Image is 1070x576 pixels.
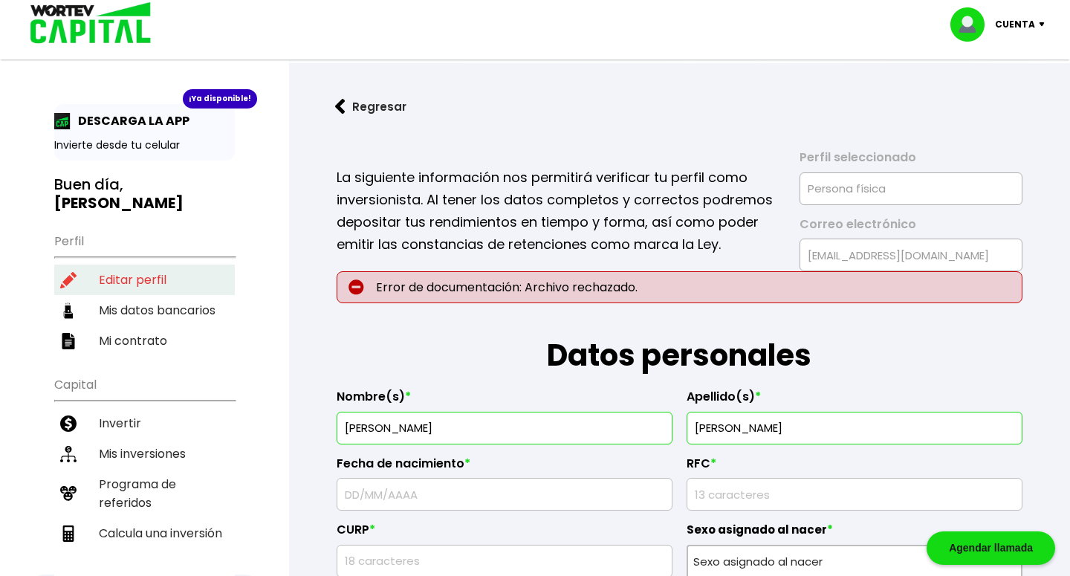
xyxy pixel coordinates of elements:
a: Mis inversiones [54,439,235,469]
img: error-circle.027baa21.svg [348,279,364,295]
label: RFC [687,456,1022,479]
p: La siguiente información nos permitirá verificar tu perfil como inversionista. Al tener los datos... [337,166,779,256]
label: Nombre(s) [337,389,672,412]
a: Programa de referidos [54,469,235,518]
h1: Datos personales [337,303,1022,378]
img: flecha izquierda [335,99,346,114]
p: Cuenta [995,13,1035,36]
h3: Buen día, [54,175,235,213]
label: Apellido(s) [687,389,1022,412]
p: DESCARGA LA APP [71,111,189,130]
a: Editar perfil [54,265,235,295]
label: Correo electrónico [800,217,1022,239]
p: Error de documentación: Archivo rechazado. [337,271,1022,303]
label: Perfil seleccionado [800,150,1022,172]
img: editar-icon.952d3147.svg [60,272,77,288]
input: DD/MM/AAAA [343,479,666,510]
a: Mi contrato [54,326,235,356]
img: invertir-icon.b3b967d7.svg [60,415,77,432]
a: flecha izquierdaRegresar [313,87,1046,126]
a: Mis datos bancarios [54,295,235,326]
input: 13 caracteres [693,479,1016,510]
button: Regresar [313,87,429,126]
ul: Perfil [54,224,235,356]
label: Sexo asignado al nacer [687,522,1022,545]
img: inversiones-icon.6695dc30.svg [60,446,77,462]
img: datos-icon.10cf9172.svg [60,302,77,319]
p: Invierte desde tu celular [54,137,235,153]
div: ¡Ya disponible! [183,89,257,109]
img: contrato-icon.f2db500c.svg [60,333,77,349]
img: icon-down [1035,22,1055,27]
img: recomiendanos-icon.9b8e9327.svg [60,485,77,502]
a: Calcula una inversión [54,518,235,549]
div: Agendar llamada [927,531,1055,565]
img: profile-image [950,7,995,42]
label: CURP [337,522,672,545]
b: [PERSON_NAME] [54,192,184,213]
img: calculadora-icon.17d418c4.svg [60,525,77,542]
img: app-icon [54,113,71,129]
a: Invertir [54,408,235,439]
label: Fecha de nacimiento [337,456,672,479]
